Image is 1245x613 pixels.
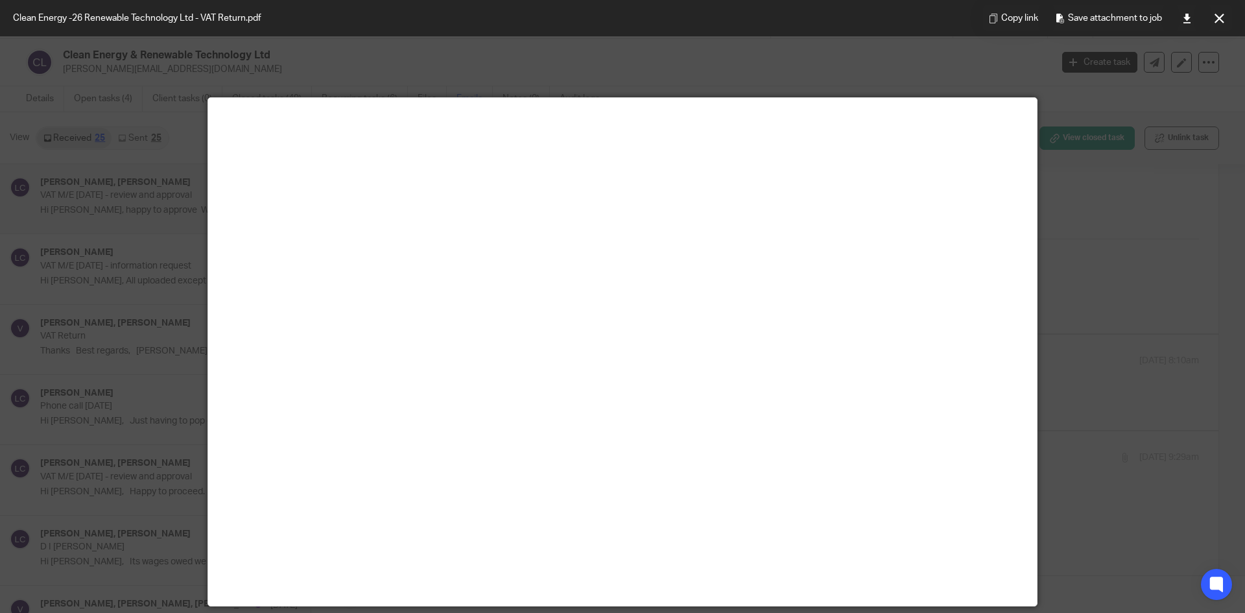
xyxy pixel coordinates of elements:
[200,134,240,144] strong: £2,908.75
[983,5,1043,31] button: Copy link
[1068,10,1162,26] span: Save attachment to job
[1001,10,1038,26] span: Copy link
[1050,5,1167,31] button: Save attachment to job
[13,12,261,25] span: Clean Energy -26 Renewable Technology Ltd - VAT Return.pdf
